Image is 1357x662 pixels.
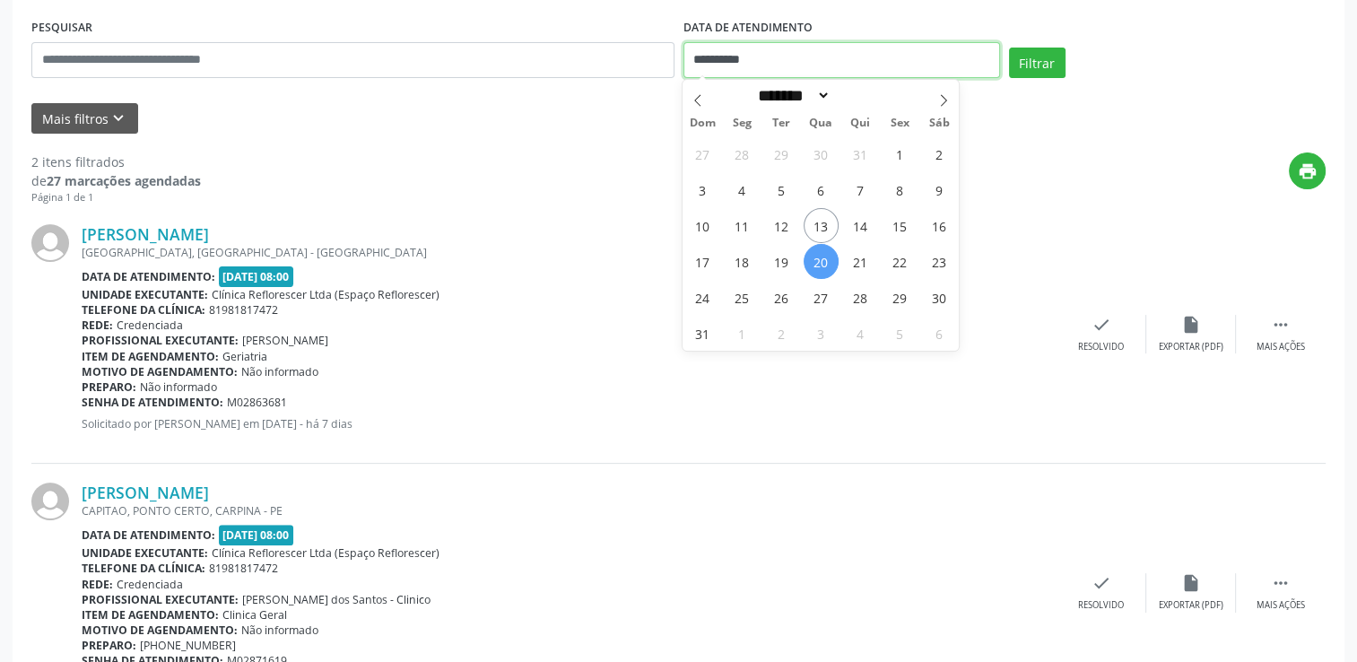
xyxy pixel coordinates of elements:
span: Agosto 15, 2025 [883,208,918,243]
span: Setembro 2, 2025 [764,316,799,351]
button: Filtrar [1009,48,1066,78]
span: [PHONE_NUMBER] [140,638,236,653]
span: Clinica Geral [222,607,287,623]
button: Mais filtroskeyboard_arrow_down [31,103,138,135]
span: Julho 29, 2025 [764,136,799,171]
span: Credenciada [117,318,183,333]
span: [PERSON_NAME] dos Santos - Clinico [242,592,431,607]
div: Resolvido [1078,341,1124,353]
span: Clínica Reflorescer Ltda (Espaço Reflorescer) [212,545,439,561]
a: [PERSON_NAME] [82,483,209,502]
b: Motivo de agendamento: [82,364,238,379]
b: Motivo de agendamento: [82,623,238,638]
span: Setembro 4, 2025 [843,316,878,351]
div: Resolvido [1078,599,1124,612]
span: Agosto 17, 2025 [685,244,720,279]
span: Julho 27, 2025 [685,136,720,171]
div: Exportar (PDF) [1159,341,1223,353]
b: Telefone da clínica: [82,561,205,576]
b: Unidade executante: [82,545,208,561]
span: Agosto 31, 2025 [685,316,720,351]
span: Agosto 4, 2025 [725,172,760,207]
span: Agosto 29, 2025 [883,280,918,315]
span: [PERSON_NAME] [242,333,328,348]
span: Ter [761,118,801,129]
span: Qui [840,118,880,129]
a: [PERSON_NAME] [82,224,209,244]
div: 2 itens filtrados [31,152,201,171]
span: Credenciada [117,577,183,592]
span: Agosto 20, 2025 [804,244,839,279]
i: keyboard_arrow_down [109,109,128,128]
span: 81981817472 [209,561,278,576]
span: Agosto 30, 2025 [922,280,957,315]
span: Agosto 16, 2025 [922,208,957,243]
img: img [31,483,69,520]
label: PESQUISAR [31,14,92,42]
span: Agosto 14, 2025 [843,208,878,243]
span: Setembro 3, 2025 [804,316,839,351]
span: Agosto 10, 2025 [685,208,720,243]
b: Profissional executante: [82,592,239,607]
div: Página 1 de 1 [31,190,201,205]
span: Agosto 24, 2025 [685,280,720,315]
b: Data de atendimento: [82,269,215,284]
b: Preparo: [82,638,136,653]
div: Exportar (PDF) [1159,599,1223,612]
i: insert_drive_file [1181,573,1201,593]
input: Year [831,86,890,105]
span: Julho 28, 2025 [725,136,760,171]
span: Agosto 2, 2025 [922,136,957,171]
span: Agosto 11, 2025 [725,208,760,243]
b: Senha de atendimento: [82,395,223,410]
strong: 27 marcações agendadas [47,172,201,189]
span: Clínica Reflorescer Ltda (Espaço Reflorescer) [212,287,439,302]
span: Sex [880,118,919,129]
span: Agosto 3, 2025 [685,172,720,207]
span: Qua [801,118,840,129]
span: Julho 30, 2025 [804,136,839,171]
b: Rede: [82,577,113,592]
span: Agosto 1, 2025 [883,136,918,171]
span: Sáb [919,118,959,129]
i: print [1298,161,1318,181]
div: Mais ações [1257,341,1305,353]
i:  [1271,573,1291,593]
span: Agosto 22, 2025 [883,244,918,279]
span: M02863681 [227,395,287,410]
div: CAPITAO, PONTO CERTO, CARPINA - PE [82,503,1057,518]
span: Agosto 6, 2025 [804,172,839,207]
i: check [1092,573,1111,593]
b: Data de atendimento: [82,527,215,543]
span: Agosto 21, 2025 [843,244,878,279]
span: Não informado [140,379,217,395]
span: Agosto 25, 2025 [725,280,760,315]
span: Agosto 7, 2025 [843,172,878,207]
span: [DATE] 08:00 [219,525,294,545]
b: Item de agendamento: [82,607,219,623]
span: 81981817472 [209,302,278,318]
b: Rede: [82,318,113,333]
b: Item de agendamento: [82,349,219,364]
b: Preparo: [82,379,136,395]
span: Geriatria [222,349,267,364]
b: Telefone da clínica: [82,302,205,318]
span: Agosto 9, 2025 [922,172,957,207]
span: Agosto 27, 2025 [804,280,839,315]
span: Agosto 19, 2025 [764,244,799,279]
i: insert_drive_file [1181,315,1201,335]
span: Agosto 13, 2025 [804,208,839,243]
span: Agosto 18, 2025 [725,244,760,279]
span: Agosto 28, 2025 [843,280,878,315]
div: Mais ações [1257,599,1305,612]
i: check [1092,315,1111,335]
span: [DATE] 08:00 [219,266,294,287]
div: de [31,171,201,190]
img: img [31,224,69,262]
span: Setembro 1, 2025 [725,316,760,351]
span: Dom [683,118,722,129]
span: Agosto 26, 2025 [764,280,799,315]
span: Julho 31, 2025 [843,136,878,171]
span: Agosto 8, 2025 [883,172,918,207]
span: Setembro 6, 2025 [922,316,957,351]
